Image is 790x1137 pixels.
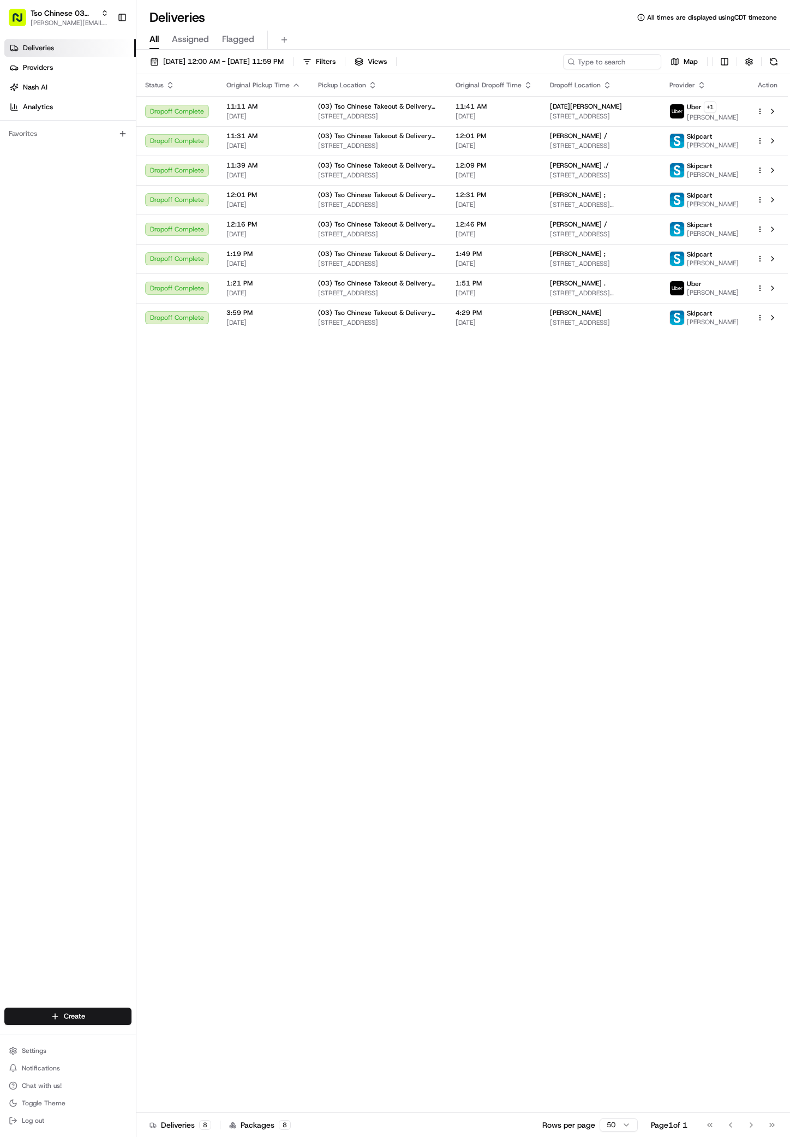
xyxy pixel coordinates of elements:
span: (03) Tso Chinese Takeout & Delivery TsoCo [318,102,438,111]
span: Skipcart [687,132,712,141]
span: 1:21 PM [226,279,301,288]
button: Refresh [766,54,781,69]
span: Flagged [222,33,254,46]
div: Favorites [4,125,131,142]
a: Analytics [4,98,136,116]
span: [STREET_ADDRESS] [550,259,652,268]
img: profile_skipcart_partner.png [670,163,684,177]
a: Providers [4,59,136,76]
span: [PERSON_NAME] [687,200,739,209]
span: 3:59 PM [226,308,301,317]
span: [PERSON_NAME] [687,259,739,267]
span: Original Pickup Time [226,81,290,90]
span: 12:09 PM [456,161,532,170]
span: Deliveries [23,43,54,53]
span: [DATE] [456,318,532,327]
span: (03) Tso Chinese Takeout & Delivery TsoCo [318,308,438,317]
span: 12:46 PM [456,220,532,229]
span: [DATE] [456,289,532,297]
span: [PERSON_NAME] ; [550,249,606,258]
span: Uber [687,279,702,288]
input: Type to search [563,54,661,69]
img: profile_skipcart_partner.png [670,134,684,148]
span: Notifications [22,1064,60,1073]
span: [STREET_ADDRESS] [318,141,438,150]
div: Action [756,81,779,90]
span: [STREET_ADDRESS] [550,230,652,239]
span: [PERSON_NAME] [550,308,602,317]
img: profile_skipcart_partner.png [670,222,684,236]
span: 12:01 PM [456,132,532,140]
span: [STREET_ADDRESS] [318,259,438,268]
button: +1 [704,101,716,113]
span: Views [368,57,387,67]
button: Settings [4,1043,131,1058]
span: [PERSON_NAME] [687,170,739,179]
span: (03) Tso Chinese Takeout & Delivery TsoCo [318,132,438,140]
span: Original Dropoff Time [456,81,522,90]
span: [PERSON_NAME] / [550,220,607,229]
span: Skipcart [687,191,712,200]
button: Tso Chinese 03 TsoCo [31,8,97,19]
span: [DATE] [226,318,301,327]
span: Create [64,1011,85,1021]
span: [STREET_ADDRESS][PERSON_NAME] [550,200,652,209]
div: Deliveries [149,1120,211,1130]
span: [DATE] 12:00 AM - [DATE] 11:59 PM [163,57,284,67]
span: [STREET_ADDRESS] [318,112,438,121]
span: 11:31 AM [226,132,301,140]
span: Skipcart [687,162,712,170]
button: [PERSON_NAME][EMAIL_ADDRESS][DOMAIN_NAME] [31,19,109,27]
button: Toggle Theme [4,1096,131,1111]
p: Rows per page [542,1120,595,1130]
button: Map [666,54,703,69]
span: [PERSON_NAME] ; [550,191,606,199]
span: [STREET_ADDRESS] [550,141,652,150]
span: Settings [22,1046,46,1055]
img: profile_skipcart_partner.png [670,252,684,266]
span: Skipcart [687,221,712,229]
span: [STREET_ADDRESS][PERSON_NAME] [550,289,652,297]
span: 11:11 AM [226,102,301,111]
span: [DATE] [226,259,301,268]
span: 4:29 PM [456,308,532,317]
span: [DATE][PERSON_NAME] [550,102,622,111]
span: (03) Tso Chinese Takeout & Delivery TsoCo [318,249,438,258]
div: 8 [279,1120,291,1130]
div: Page 1 of 1 [651,1120,687,1130]
span: Analytics [23,102,53,112]
span: [PERSON_NAME] / [550,132,607,140]
span: Provider [669,81,695,90]
button: Filters [298,54,340,69]
span: [DATE] [456,230,532,239]
img: profile_skipcart_partner.png [670,193,684,207]
span: Skipcart [687,250,712,259]
button: [DATE] 12:00 AM - [DATE] 11:59 PM [145,54,289,69]
span: [STREET_ADDRESS] [318,318,438,327]
span: [DATE] [456,200,532,209]
span: [DATE] [226,230,301,239]
span: [STREET_ADDRESS] [550,318,652,327]
span: [DATE] [456,259,532,268]
button: Log out [4,1113,131,1128]
span: [PERSON_NAME] ./ [550,161,609,170]
span: Toggle Theme [22,1099,65,1108]
span: (03) Tso Chinese Takeout & Delivery TsoCo [318,220,438,229]
button: Create [4,1008,131,1025]
span: [STREET_ADDRESS] [318,230,438,239]
span: [PERSON_NAME] [687,113,739,122]
span: Filters [316,57,336,67]
a: Deliveries [4,39,136,57]
span: [DATE] [226,171,301,180]
span: 12:31 PM [456,191,532,199]
span: [DATE] [226,289,301,297]
span: 1:51 PM [456,279,532,288]
span: Status [145,81,164,90]
span: [PERSON_NAME] [687,288,739,297]
span: [DATE] [456,171,532,180]
span: 11:39 AM [226,161,301,170]
span: [PERSON_NAME] . [550,279,606,288]
button: Tso Chinese 03 TsoCo[PERSON_NAME][EMAIL_ADDRESS][DOMAIN_NAME] [4,4,113,31]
